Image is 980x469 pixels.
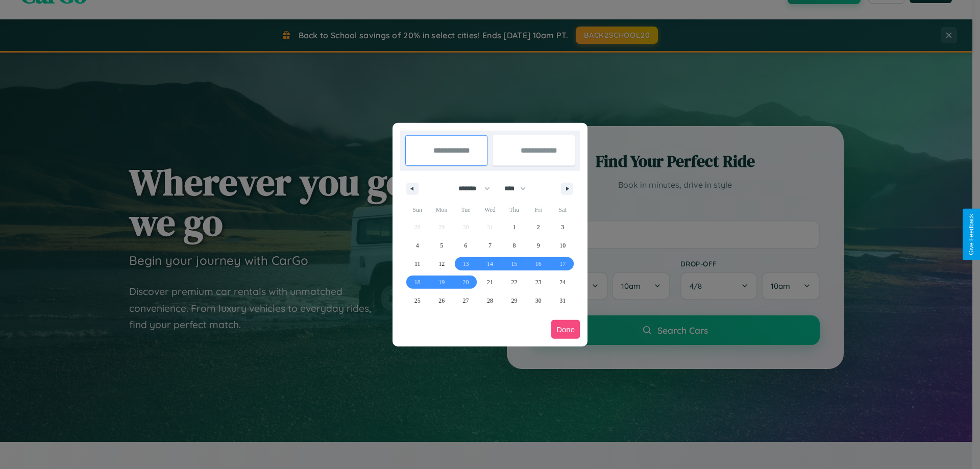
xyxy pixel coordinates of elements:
button: 14 [478,255,502,273]
button: 17 [551,255,575,273]
span: 27 [463,291,469,310]
span: 16 [535,255,542,273]
span: 18 [414,273,421,291]
span: 31 [559,291,566,310]
button: 18 [405,273,429,291]
span: Sun [405,202,429,218]
button: 5 [429,236,453,255]
span: 20 [463,273,469,291]
span: 19 [438,273,445,291]
span: 3 [561,218,564,236]
span: 28 [487,291,493,310]
button: 31 [551,291,575,310]
span: 11 [414,255,421,273]
span: 2 [537,218,540,236]
span: 14 [487,255,493,273]
button: 1 [502,218,526,236]
button: 21 [478,273,502,291]
span: 25 [414,291,421,310]
button: 12 [429,255,453,273]
button: 4 [405,236,429,255]
button: 23 [526,273,550,291]
span: 7 [488,236,492,255]
button: 9 [526,236,550,255]
button: 6 [454,236,478,255]
span: 24 [559,273,566,291]
button: 28 [478,291,502,310]
button: 16 [526,255,550,273]
span: 10 [559,236,566,255]
button: 11 [405,255,429,273]
span: 29 [511,291,517,310]
div: Give Feedback [968,214,975,255]
button: Done [551,320,580,339]
button: 29 [502,291,526,310]
span: 5 [440,236,443,255]
button: 2 [526,218,550,236]
span: Thu [502,202,526,218]
span: 26 [438,291,445,310]
span: 9 [537,236,540,255]
span: 13 [463,255,469,273]
span: Mon [429,202,453,218]
span: 30 [535,291,542,310]
span: Fri [526,202,550,218]
span: 15 [511,255,517,273]
span: 23 [535,273,542,291]
span: 4 [416,236,419,255]
button: 20 [454,273,478,291]
span: 12 [438,255,445,273]
button: 13 [454,255,478,273]
button: 3 [551,218,575,236]
span: 6 [464,236,468,255]
button: 15 [502,255,526,273]
button: 7 [478,236,502,255]
button: 19 [429,273,453,291]
button: 30 [526,291,550,310]
button: 10 [551,236,575,255]
button: 27 [454,291,478,310]
button: 24 [551,273,575,291]
button: 26 [429,291,453,310]
span: Tue [454,202,478,218]
span: 8 [512,236,516,255]
button: 25 [405,291,429,310]
button: 8 [502,236,526,255]
span: Sat [551,202,575,218]
span: Wed [478,202,502,218]
span: 22 [511,273,517,291]
span: 1 [512,218,516,236]
span: 21 [487,273,493,291]
button: 22 [502,273,526,291]
span: 17 [559,255,566,273]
